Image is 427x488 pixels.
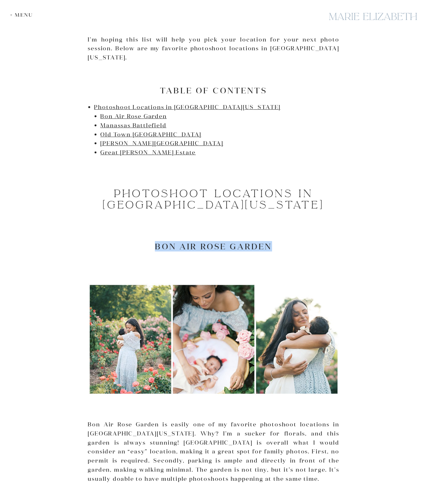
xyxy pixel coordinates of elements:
a: Manassas Battlefield [101,122,167,129]
h1: Photoshoot Locations in [GEOGRAPHIC_DATA][US_STATE] [88,188,339,211]
a: Bon Air Rose Garden [101,113,167,120]
p: Bon Air Rose Garden is easily one of my favorite photoshoot locations in [GEOGRAPHIC_DATA][US_STA... [88,420,339,484]
a: [PERSON_NAME][GEOGRAPHIC_DATA] [101,140,223,147]
img: Three Images Of A Mother In Lace Blue Dress With Her Newborn Baby In Bon Air Rose Garden In Arlin... [88,283,339,396]
a: Photoshoot Locations in [GEOGRAPHIC_DATA][US_STATE] [94,103,281,111]
div: + Menu [10,12,36,18]
h2: Table of Contents [88,86,339,95]
a: Great [PERSON_NAME] Estate [101,149,196,156]
p: I’m hoping this list will help you pick your location for your next photo session. Below are my f... [88,35,339,62]
h2: Bon Air Rose Garden [88,241,339,251]
a: Old Town [GEOGRAPHIC_DATA] [101,131,202,138]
